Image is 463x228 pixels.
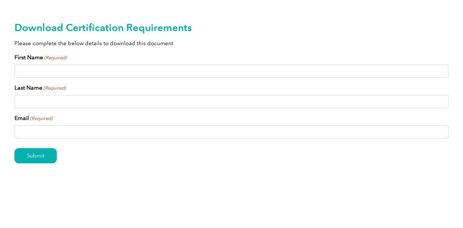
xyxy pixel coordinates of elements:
label: Last Name [14,83,66,92]
span: (Required) [43,85,66,92]
label: First Name [14,53,67,62]
span: (Required) [30,115,53,122]
label: Email [14,114,52,122]
p: Please complete the below details to download this document [14,39,449,47]
h2: Download Certification Requirements [14,22,449,33]
span: (Required) [44,54,67,61]
input: Submit [14,148,57,163]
